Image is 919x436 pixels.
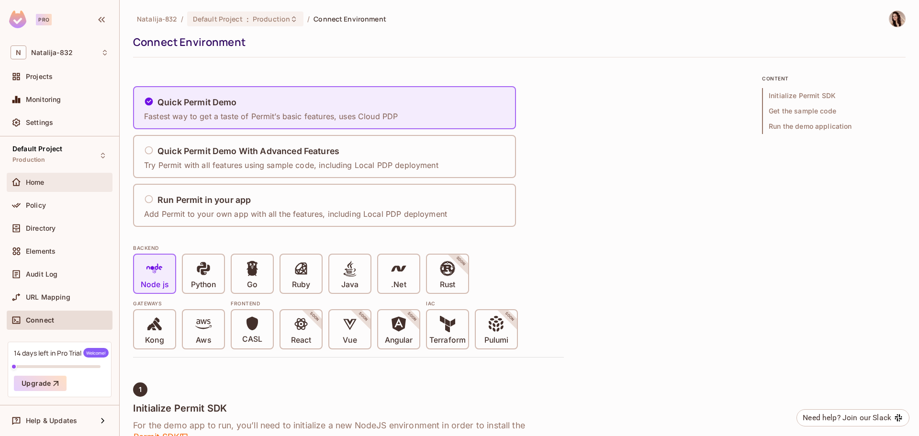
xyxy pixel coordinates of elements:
p: Ruby [292,280,310,290]
span: Production [12,156,45,164]
p: React [291,335,311,345]
div: Gateways [133,300,225,307]
p: Try Permit with all features using sample code, including Local PDP deployment [144,160,438,170]
div: BACKEND [133,244,564,252]
span: SOON [393,298,431,335]
span: 1 [139,386,142,393]
span: Initialize Permit SDK [762,88,906,103]
div: Need help? Join our Slack [803,412,891,424]
button: Upgrade [14,376,67,391]
span: Default Project [12,145,62,153]
h5: Run Permit in your app [157,195,251,205]
div: Frontend [231,300,420,307]
span: Projects [26,73,53,80]
span: Connect [26,316,54,324]
p: Aws [196,335,211,345]
p: Python [191,280,216,290]
span: SOON [491,298,528,335]
p: Node js [141,280,168,290]
span: Workspace: Natalija-832 [31,49,73,56]
img: Natalija Jovanovic [889,11,905,27]
p: Add Permit to your own app with all the features, including Local PDP deployment [144,209,447,219]
span: SOON [442,243,480,280]
span: Welcome! [83,348,109,358]
h5: Quick Permit Demo [157,98,237,107]
span: Directory [26,224,56,232]
div: 14 days left in Pro Trial [14,348,109,358]
p: Kong [145,335,164,345]
span: SOON [345,298,382,335]
span: Default Project [193,14,243,23]
span: Connect Environment [314,14,386,23]
p: Java [341,280,359,290]
li: / [181,14,183,23]
span: Home [26,179,45,186]
div: Pro [36,14,52,25]
span: Production [253,14,290,23]
p: Go [247,280,258,290]
p: CASL [242,335,262,344]
span: Policy [26,201,46,209]
span: Run the demo application [762,119,906,134]
div: IAC [426,300,518,307]
span: Get the sample code [762,103,906,119]
span: N [11,45,26,59]
p: Rust [440,280,455,290]
p: Angular [385,335,413,345]
p: content [762,75,906,82]
p: Vue [343,335,357,345]
span: Settings [26,119,53,126]
span: Help & Updates [26,417,77,425]
span: SOON [296,298,333,335]
span: Audit Log [26,270,57,278]
h5: Quick Permit Demo With Advanced Features [157,146,339,156]
li: / [307,14,310,23]
div: Connect Environment [133,35,901,49]
span: URL Mapping [26,293,70,301]
p: Terraform [429,335,466,345]
p: Fastest way to get a taste of Permit’s basic features, uses Cloud PDP [144,111,398,122]
p: Pulumi [484,335,508,345]
img: SReyMgAAAABJRU5ErkJggg== [9,11,26,28]
span: Elements [26,247,56,255]
p: .Net [391,280,406,290]
span: : [246,15,249,23]
span: the active workspace [137,14,177,23]
h4: Initialize Permit SDK [133,402,564,414]
span: Monitoring [26,96,61,103]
